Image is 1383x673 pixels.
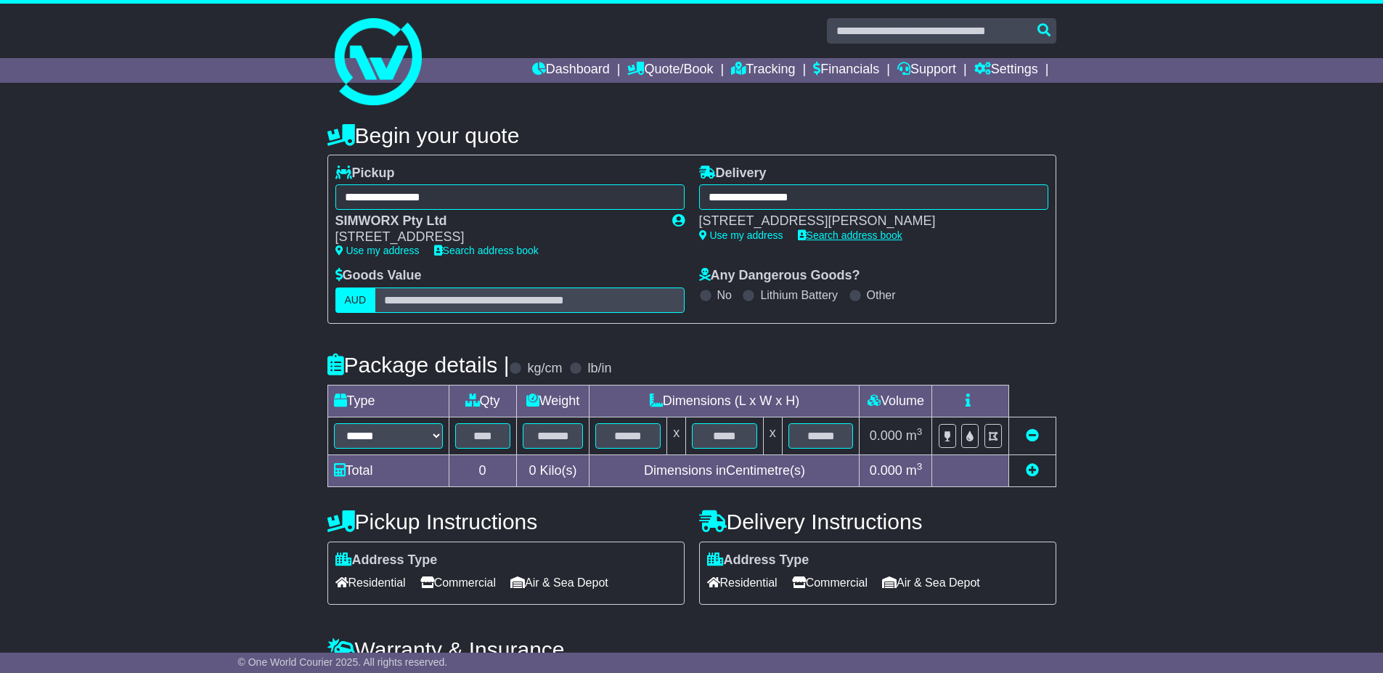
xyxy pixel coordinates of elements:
a: Remove this item [1026,428,1039,443]
td: Dimensions in Centimetre(s) [589,454,860,486]
td: 0 [449,454,516,486]
span: 0.000 [870,463,902,478]
td: Type [327,385,449,417]
span: 0 [529,463,536,478]
a: Search address book [798,229,902,241]
label: Address Type [707,552,809,568]
label: Pickup [335,166,395,181]
td: Total [327,454,449,486]
h4: Pickup Instructions [327,510,685,534]
span: Commercial [420,571,496,594]
a: Support [897,58,956,83]
span: Air & Sea Depot [882,571,980,594]
td: Qty [449,385,516,417]
a: Settings [974,58,1038,83]
td: x [667,417,686,454]
td: Weight [516,385,589,417]
a: Use my address [335,245,420,256]
label: Address Type [335,552,438,568]
div: [STREET_ADDRESS] [335,229,658,245]
span: © One World Courier 2025. All rights reserved. [238,656,448,668]
label: Delivery [699,166,767,181]
span: Residential [707,571,778,594]
label: Any Dangerous Goods? [699,268,860,284]
label: Lithium Battery [760,288,838,302]
div: SIMWORX Pty Ltd [335,213,658,229]
td: Kilo(s) [516,454,589,486]
a: Use my address [699,229,783,241]
h4: Package details | [327,353,510,377]
label: No [717,288,732,302]
span: Air & Sea Depot [510,571,608,594]
td: Dimensions (L x W x H) [589,385,860,417]
span: 0.000 [870,428,902,443]
label: AUD [335,287,376,313]
sup: 3 [917,461,923,472]
label: Other [867,288,896,302]
a: Dashboard [532,58,610,83]
h4: Warranty & Insurance [327,637,1056,661]
a: Financials [813,58,879,83]
a: Tracking [731,58,795,83]
a: Search address book [434,245,539,256]
a: Quote/Book [627,58,713,83]
h4: Begin your quote [327,123,1056,147]
label: Goods Value [335,268,422,284]
a: Add new item [1026,463,1039,478]
span: Commercial [792,571,868,594]
label: lb/in [587,361,611,377]
span: m [906,463,923,478]
td: Volume [860,385,932,417]
td: x [763,417,782,454]
span: m [906,428,923,443]
sup: 3 [917,426,923,437]
h4: Delivery Instructions [699,510,1056,534]
div: [STREET_ADDRESS][PERSON_NAME] [699,213,1034,229]
span: Residential [335,571,406,594]
label: kg/cm [527,361,562,377]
